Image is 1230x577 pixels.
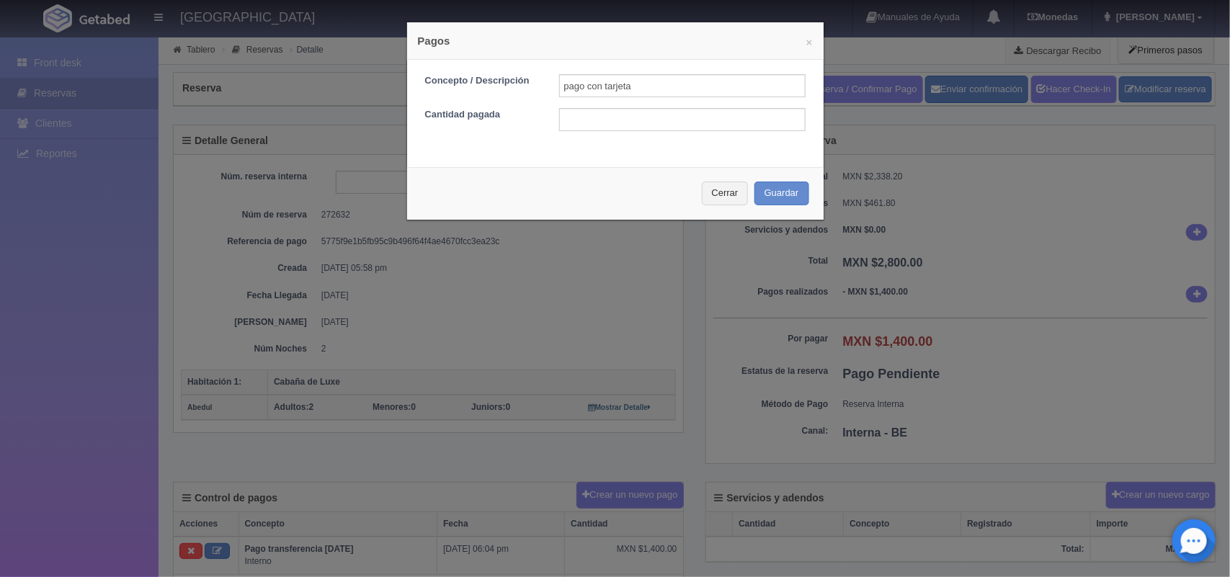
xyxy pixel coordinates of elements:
h4: Pagos [418,33,813,48]
label: Cantidad pagada [414,108,548,122]
button: Guardar [754,182,809,205]
button: × [806,37,813,48]
label: Concepto / Descripción [414,74,548,88]
button: Cerrar [702,182,749,205]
